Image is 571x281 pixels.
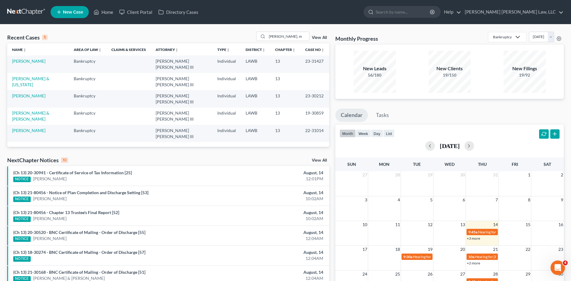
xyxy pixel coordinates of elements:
td: LAWB [241,55,270,73]
td: 23-30212 [300,90,329,107]
a: (Ch 13) 21-30168 - BNC Certificate of Mailing - Order of Discharge [51] [13,270,145,275]
a: [PERSON_NAME] & [US_STATE] [12,76,49,87]
span: 11 [395,221,401,228]
span: 27 [362,171,368,178]
td: LAWB [241,73,270,90]
div: 12:01PM [224,176,323,182]
div: NOTICE [13,256,31,262]
span: Mon [379,162,389,167]
td: Bankruptcy [69,73,107,90]
span: Wed [445,162,455,167]
a: Typeunfold_more [217,47,230,52]
span: 12 [427,221,433,228]
a: View All [312,158,327,163]
a: Chapterunfold_more [275,47,296,52]
td: 13 [270,125,300,142]
span: 16 [558,221,564,228]
td: Bankruptcy [69,55,107,73]
td: [PERSON_NAME] [PERSON_NAME] III [151,125,213,142]
a: Client Portal [116,7,155,17]
div: 10:02AM [224,216,323,222]
div: August, 14 [224,170,323,176]
button: day [371,129,383,137]
i: unfold_more [23,48,26,52]
span: 5 [430,196,433,204]
span: 29 [427,171,433,178]
span: 17 [362,246,368,253]
a: View All [312,36,327,40]
span: 2 [560,171,564,178]
a: +3 more [467,236,480,241]
span: 25 [395,270,401,278]
span: 28 [492,270,498,278]
button: month [340,129,356,137]
a: Case Nounfold_more [305,47,324,52]
span: 22 [525,246,531,253]
input: Search by name... [376,6,431,17]
i: unfold_more [262,48,265,52]
a: [PERSON_NAME] [33,176,67,182]
i: unfold_more [226,48,230,52]
td: LAWB [241,108,270,125]
a: Directory Cases [155,7,201,17]
span: 3 [364,196,368,204]
td: [PERSON_NAME] [PERSON_NAME] III [151,90,213,107]
td: 13 [270,73,300,90]
div: 19/150 [429,72,471,78]
td: 19-30859 [300,108,329,125]
div: 12:04AM [224,235,323,242]
td: 13 [270,108,300,125]
a: (Ch 13) 20-30941 - Certificate of Service of Tax Information [25] [13,170,132,175]
div: NOTICE [13,177,31,182]
div: August, 14 [224,229,323,235]
td: Bankruptcy [69,90,107,107]
span: 20 [460,246,466,253]
div: NOTICE [13,197,31,202]
span: 9:45a [468,230,477,234]
span: 10 [362,221,368,228]
a: [PERSON_NAME] [33,196,67,202]
span: Sat [544,162,551,167]
td: 22-31014 [300,125,329,142]
span: 19 [427,246,433,253]
div: 19/92 [504,72,546,78]
td: 13 [270,90,300,107]
div: 12:04AM [224,255,323,261]
i: unfold_more [292,48,296,52]
td: Individual [213,125,241,142]
span: 31 [492,171,498,178]
td: Bankruptcy [69,125,107,142]
a: (Ch 13) 21-80456 - Chapter 13 Trustee's Final Report [52] [13,210,119,215]
span: 8 [527,196,531,204]
span: 14 [492,221,498,228]
td: Individual [213,73,241,90]
span: 4 [397,196,401,204]
td: Individual [213,55,241,73]
span: 30 [460,171,466,178]
span: 4 [563,260,568,265]
div: 5 [42,35,48,40]
span: Sun [347,162,356,167]
span: Hearing for [PERSON_NAME] [478,230,525,234]
div: NextChapter Notices [7,156,68,164]
a: [PERSON_NAME] & [PERSON_NAME] [12,110,49,122]
td: [PERSON_NAME] [PERSON_NAME] III [151,108,213,125]
span: 23 [558,246,564,253]
td: [PERSON_NAME] [PERSON_NAME] III [151,55,213,73]
div: New Filings [504,65,546,72]
a: Nameunfold_more [12,47,26,52]
th: Claims & Services [107,43,151,55]
span: 28 [395,171,401,178]
div: Bankruptcy [493,34,512,39]
a: Area of Lawunfold_more [74,47,102,52]
div: August, 14 [224,249,323,255]
button: week [356,129,371,137]
a: [PERSON_NAME] [12,93,45,98]
div: August, 14 [224,210,323,216]
a: [PERSON_NAME] [12,58,45,64]
td: Individual [213,108,241,125]
div: New Clients [429,65,471,72]
span: Hearing for [PERSON_NAME] & [PERSON_NAME] [475,254,554,259]
div: NOTICE [13,236,31,242]
div: 10 [61,157,68,163]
